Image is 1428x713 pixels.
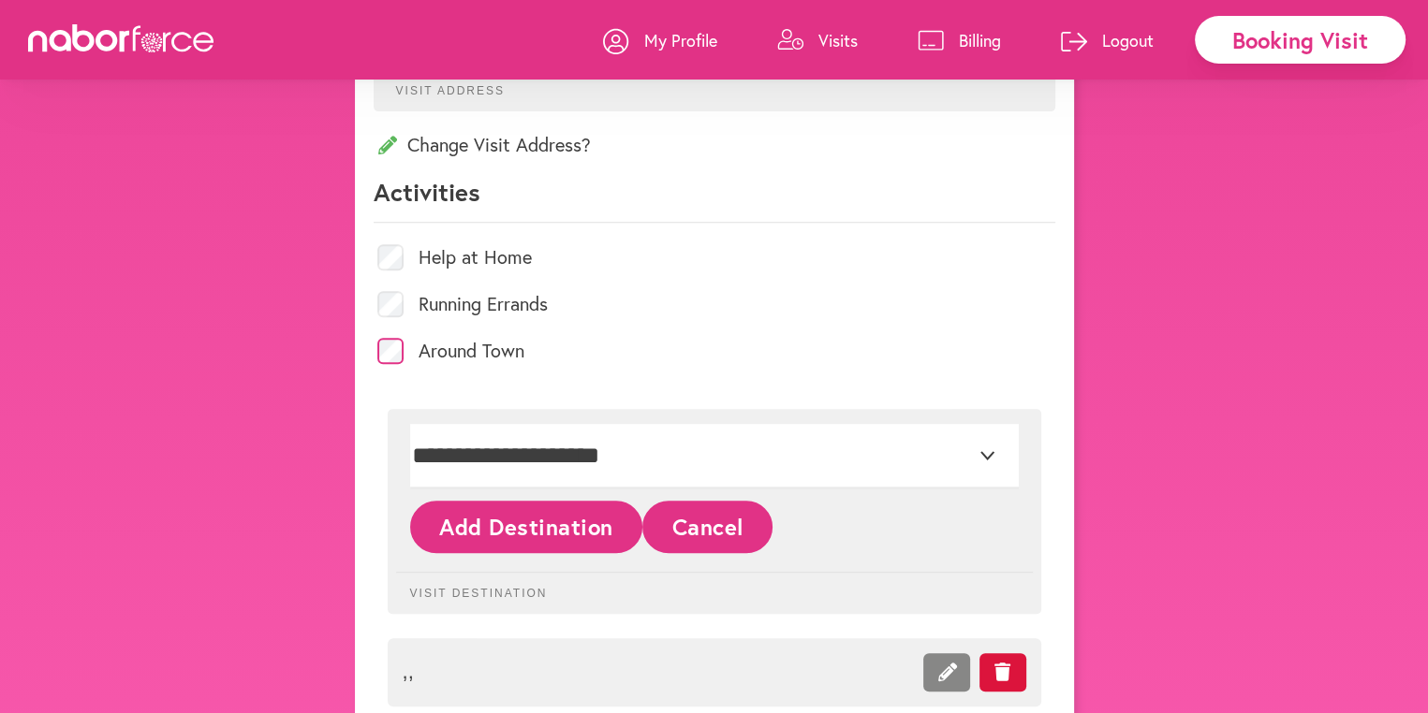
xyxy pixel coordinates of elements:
[382,69,1047,97] p: Visit Address
[1061,12,1154,68] a: Logout
[403,660,815,684] span: , ,
[644,29,717,51] p: My Profile
[918,12,1001,68] a: Billing
[419,248,532,267] label: Help at Home
[410,501,643,552] button: Add Destination
[374,176,1055,223] p: Activities
[396,572,1033,600] p: Visit Destination
[374,132,1055,157] p: Change Visit Address?
[1102,29,1154,51] p: Logout
[1195,16,1406,64] div: Booking Visit
[419,342,524,360] label: Around Town
[777,12,858,68] a: Visits
[603,12,717,68] a: My Profile
[959,29,1001,51] p: Billing
[419,295,548,313] label: Running Errands
[818,29,858,51] p: Visits
[642,501,773,552] button: Cancel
